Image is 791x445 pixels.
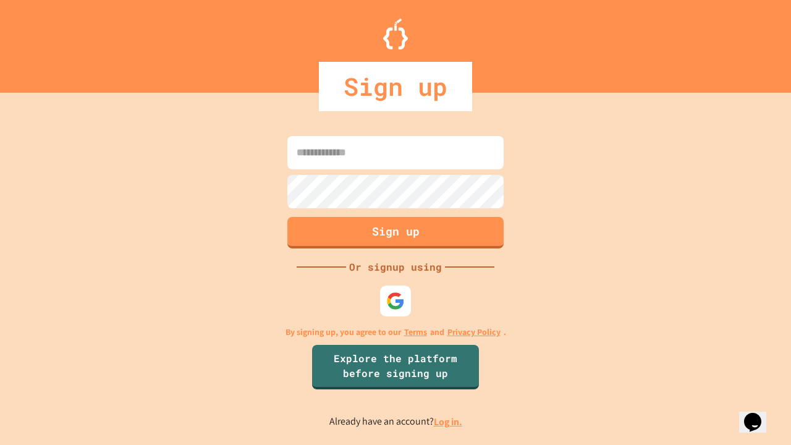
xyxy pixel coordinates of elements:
[329,414,462,430] p: Already have an account?
[383,19,408,49] img: Logo.svg
[319,62,472,111] div: Sign up
[286,326,506,339] p: By signing up, you agree to our and .
[312,345,479,389] a: Explore the platform before signing up
[434,415,462,428] a: Log in.
[287,217,504,248] button: Sign up
[386,292,405,310] img: google-icon.svg
[404,326,427,339] a: Terms
[346,260,445,274] div: Or signup using
[447,326,501,339] a: Privacy Policy
[739,396,779,433] iframe: chat widget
